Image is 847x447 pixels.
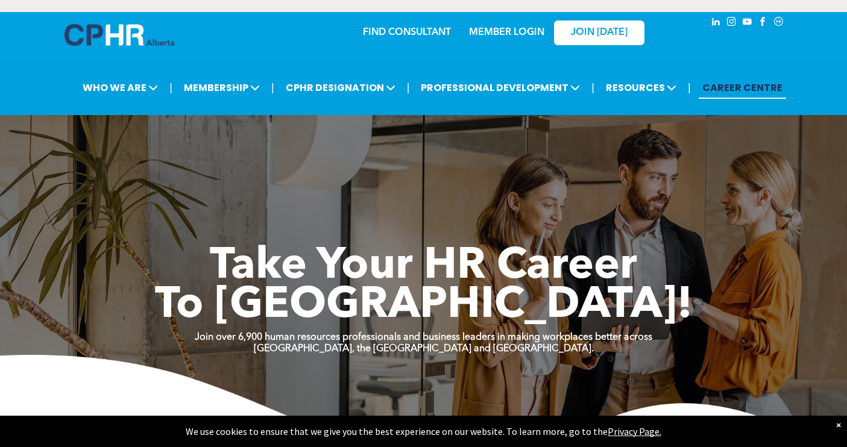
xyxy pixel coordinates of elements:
li: | [407,75,410,100]
a: MEMBER LOGIN [469,28,544,37]
a: instagram [725,15,738,31]
a: linkedin [710,15,723,31]
span: JOIN [DATE] [571,27,628,39]
a: youtube [741,15,754,31]
strong: [GEOGRAPHIC_DATA], the [GEOGRAPHIC_DATA] and [GEOGRAPHIC_DATA]. [254,344,594,354]
li: | [169,75,172,100]
a: JOIN [DATE] [554,20,644,45]
img: A blue and white logo for cp alberta [65,24,174,46]
a: Social network [772,15,786,31]
a: Privacy Page. [608,425,661,437]
li: | [591,75,594,100]
li: | [688,75,691,100]
a: FIND CONSULTANT [363,28,451,37]
span: PROFESSIONAL DEVELOPMENT [417,77,584,99]
div: Dismiss notification [836,419,841,431]
span: CPHR DESIGNATION [282,77,399,99]
a: facebook [757,15,770,31]
a: CAREER CENTRE [699,77,786,99]
span: Take Your HR Career [210,245,637,289]
span: RESOURCES [602,77,680,99]
span: MEMBERSHIP [180,77,263,99]
span: To [GEOGRAPHIC_DATA]! [155,284,693,328]
span: WHO WE ARE [79,77,162,99]
strong: Join over 6,900 human resources professionals and business leaders in making workplaces better ac... [195,333,652,342]
li: | [271,75,274,100]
